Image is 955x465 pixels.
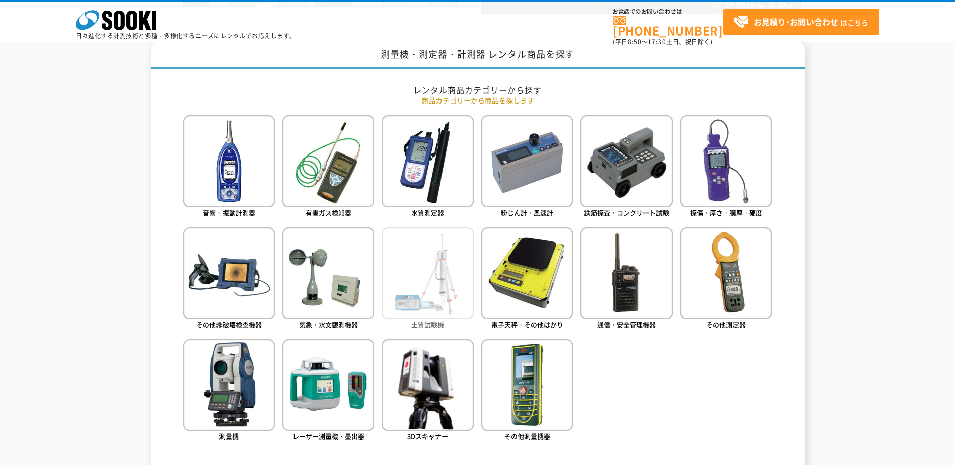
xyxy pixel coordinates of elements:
[282,339,374,431] img: レーザー測量機・墨出器
[754,16,838,28] strong: お見積り･お問い合わせ
[504,431,550,441] span: その他測量機器
[382,227,473,332] a: 土質試験機
[580,227,672,319] img: 通信・安全管理機器
[183,115,275,207] img: 音響・振動計測器
[491,320,563,329] span: 電子天秤・その他はかり
[183,95,772,106] p: 商品カテゴリーから商品を探します
[196,320,262,329] span: その他非破壊検査機器
[407,431,448,441] span: 3Dスキャナー
[183,339,275,443] a: 測量機
[219,431,239,441] span: 測量機
[680,227,772,319] img: その他測定器
[613,9,723,15] span: お電話でのお問い合わせは
[183,339,275,431] img: 測量機
[584,208,669,217] span: 鉄筋探査・コンクリート試験
[613,37,712,46] span: (平日 ～ 土日、祝日除く)
[382,115,473,219] a: 水質測定器
[613,16,723,36] a: [PHONE_NUMBER]
[411,208,444,217] span: 水質測定器
[628,37,642,46] span: 8:50
[282,339,374,443] a: レーザー測量機・墨出器
[183,85,772,95] h2: レンタル商品カテゴリーから探す
[580,115,672,219] a: 鉄筋探査・コンクリート試験
[481,115,573,207] img: 粉じん計・風速計
[382,227,473,319] img: 土質試験機
[292,431,364,441] span: レーザー測量機・墨出器
[648,37,666,46] span: 17:30
[706,320,746,329] span: その他測定器
[690,208,762,217] span: 探傷・厚さ・膜厚・硬度
[481,227,573,319] img: 電子天秤・その他はかり
[203,208,255,217] span: 音響・振動計測器
[411,320,444,329] span: 土質試験機
[680,115,772,207] img: 探傷・厚さ・膜厚・硬度
[183,115,275,219] a: 音響・振動計測器
[733,15,868,30] span: はこちら
[481,339,573,443] a: その他測量機器
[183,227,275,332] a: その他非破壊検査機器
[282,227,374,319] img: 気象・水文観測機器
[680,227,772,332] a: その他測定器
[299,320,358,329] span: 気象・水文観測機器
[306,208,351,217] span: 有害ガス検知器
[282,115,374,207] img: 有害ガス検知器
[382,339,473,431] img: 3Dスキャナー
[481,115,573,219] a: 粉じん計・風速計
[76,33,296,39] p: 日々進化する計測技術と多種・多様化するニーズにレンタルでお応えします。
[680,115,772,219] a: 探傷・厚さ・膜厚・硬度
[481,227,573,332] a: 電子天秤・その他はかり
[501,208,553,217] span: 粉じん計・風速計
[723,9,879,35] a: お見積り･お問い合わせはこちら
[151,42,805,69] h1: 測量機・測定器・計測器 レンタル商品を探す
[282,227,374,332] a: 気象・水文観測機器
[580,227,672,332] a: 通信・安全管理機器
[481,339,573,431] img: その他測量機器
[597,320,656,329] span: 通信・安全管理機器
[183,227,275,319] img: その他非破壊検査機器
[382,339,473,443] a: 3Dスキャナー
[382,115,473,207] img: 水質測定器
[580,115,672,207] img: 鉄筋探査・コンクリート試験
[282,115,374,219] a: 有害ガス検知器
